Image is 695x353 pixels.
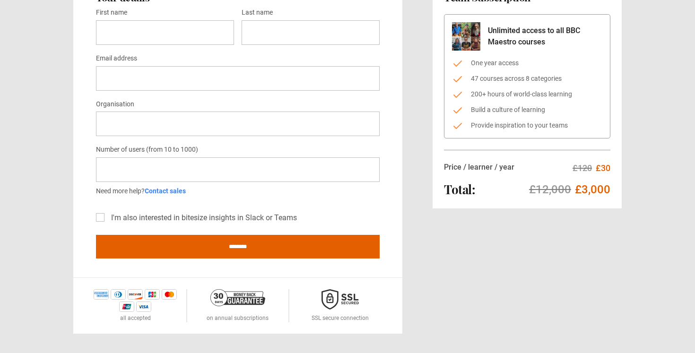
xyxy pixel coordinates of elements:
[145,289,160,300] img: jcb
[162,289,177,300] img: mastercard
[207,314,269,322] p: on annual subscriptions
[120,314,151,322] p: all accepted
[96,144,198,155] label: Number of users (from 10 to 1000)
[488,25,602,48] p: Unlimited access to all BBC Maestro courses
[444,182,475,197] h2: Total:
[111,289,126,300] img: diners
[128,289,143,300] img: discover
[96,99,134,110] label: Organisation
[96,182,380,197] p: Need more help?
[96,53,137,64] label: Email address
[136,301,151,312] img: visa
[96,7,127,18] label: First name
[444,162,514,174] p: Price / learner / year
[573,162,592,174] p: £120
[452,89,602,99] li: 200+ hours of world-class learning
[145,187,186,195] a: Contact sales
[452,105,602,115] li: Build a culture of learning
[529,183,571,196] span: £12,000
[452,58,602,68] li: One year access
[242,7,273,18] label: Last name
[452,121,602,130] li: Provide inspiration to your teams
[452,74,602,84] li: 47 courses across 8 categories
[210,289,265,306] img: 30-day-money-back-guarantee-c866a5dd536ff72a469b.png
[107,212,297,224] label: I'm also interested in bitesize insights in Slack or Teams
[575,183,610,196] span: £3,000
[596,163,610,173] span: £30
[312,314,369,322] p: SSL secure connection
[119,301,134,312] img: unionpay
[94,289,109,300] img: amex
